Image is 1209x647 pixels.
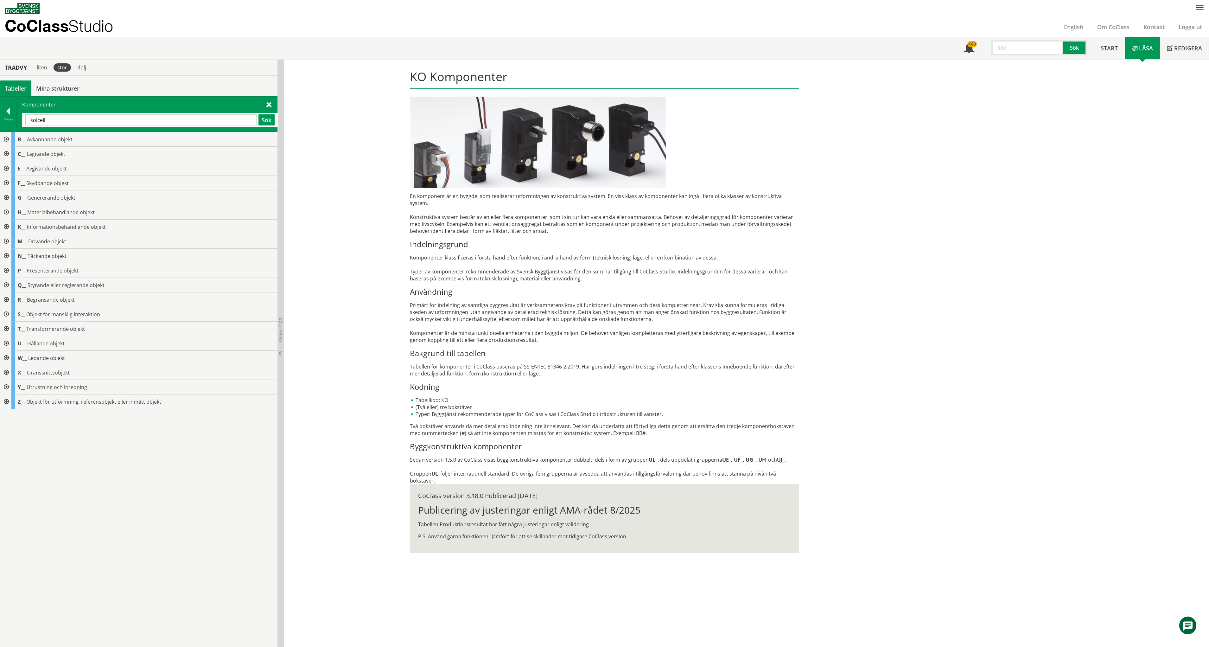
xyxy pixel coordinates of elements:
[964,44,974,54] span: Notifikationer
[18,369,26,376] span: X__
[410,397,799,404] li: Tabellkod: KO
[5,3,40,14] img: Svensk Byggtjänst
[31,80,84,96] a: Mina strukturer
[0,117,16,122] div: Tillbaka
[28,282,105,289] span: Styrande eller reglerande objekt
[418,504,791,516] h1: Publicering av justeringar enligt AMA-rådet 8/2025
[18,398,25,405] span: Z__
[410,97,666,188] img: pilotventiler.jpg
[27,340,65,347] span: Hållande objekt
[18,282,26,289] span: Q__
[418,533,791,540] p: P.S. Använd gärna funktionen ”Jämför” för att se skillnader mot tidigare CoClass version.
[27,369,70,376] span: Gränssnittsobjekt
[18,311,25,318] span: S__
[28,355,65,362] span: Ledande objekt
[27,223,106,230] span: Informationsbehandlande objekt
[1063,40,1087,55] button: Sök
[27,384,87,391] span: Utrustning och inredning
[26,398,161,405] span: Objekt för utformning, referensobjekt eller inmätt objekt
[991,40,1063,55] input: Sök
[27,151,65,157] span: Lagrande objekt
[410,442,799,451] h3: Byggkonstruktiva komponenter
[25,114,257,125] input: Sök
[18,253,26,259] span: N__
[18,384,25,391] span: Y__
[1090,23,1136,31] a: Om CoClass
[410,287,799,297] h3: Användning
[410,240,799,249] h3: Indelningsgrund
[18,151,25,157] span: C__
[28,238,66,245] span: Drivande objekt
[431,470,440,477] strong: UL_
[278,318,283,343] span: Dölj trädvy
[410,349,799,358] h3: Bakgrund till tabellen
[26,180,69,187] span: Skyddande objekt
[18,325,25,332] span: T__
[410,69,799,89] h1: KO Komponenter
[18,355,27,362] span: W__
[18,238,27,245] span: M__
[27,194,75,201] span: Genererande objekt
[418,521,791,528] p: Tabellen Produktionsresultat har fått några justeringar enligt validering.
[967,41,977,47] div: 460
[266,101,271,108] span: Stäng sök
[18,296,26,303] span: R__
[27,209,95,216] span: Materialbehandlande objekt
[1125,37,1160,59] a: Läsa
[649,456,658,463] strong: UL_
[73,63,90,72] div: dölj
[18,223,26,230] span: K__
[28,253,67,259] span: Täckande objekt
[1057,23,1090,31] a: English
[1174,44,1202,52] span: Redigera
[26,325,85,332] span: Transformerande objekt
[1160,37,1209,59] a: Redigera
[5,22,113,29] p: CoClass
[1101,44,1118,52] span: Start
[18,267,25,274] span: P__
[27,136,73,143] span: Avkännande objekt
[27,296,75,303] span: Begränsande objekt
[410,193,799,484] div: En komponent är en byggdel som realiserar utformningen av konstruktiva system. En viss klass av k...
[18,180,25,187] span: F__
[1136,23,1172,31] a: Kontakt
[1139,44,1153,52] span: Läsa
[258,114,275,125] button: Sök
[33,63,51,72] div: liten
[54,63,71,72] div: stor
[18,194,26,201] span: G__
[26,165,67,172] span: Avgivande objekt
[18,209,26,216] span: H__
[1,64,30,71] div: Trädvy
[722,456,768,463] strong: UE_, UF_, UG_, UH_
[16,97,277,131] div: Komponenter
[27,267,79,274] span: Presenterande objekt
[418,492,791,499] div: CoClass version 3.18.0 Publicerad [DATE]
[68,16,113,35] span: Studio
[1172,23,1209,31] a: Logga ut
[18,165,25,172] span: E__
[1094,37,1125,59] a: Start
[410,382,799,392] h3: Kodning
[957,37,981,59] a: 460
[26,311,100,318] span: Objekt för mänsklig interaktion
[777,456,785,463] strong: UJ_
[410,411,799,418] li: Typer: Byggtjänst rekommenderade typer för CoClass visas i CoClass Studio i trädstrukturen till v...
[410,404,799,411] li: (Två eller) tre bokstäver
[5,17,127,37] a: CoClassStudio
[18,136,26,143] span: B__
[18,340,26,347] span: U__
